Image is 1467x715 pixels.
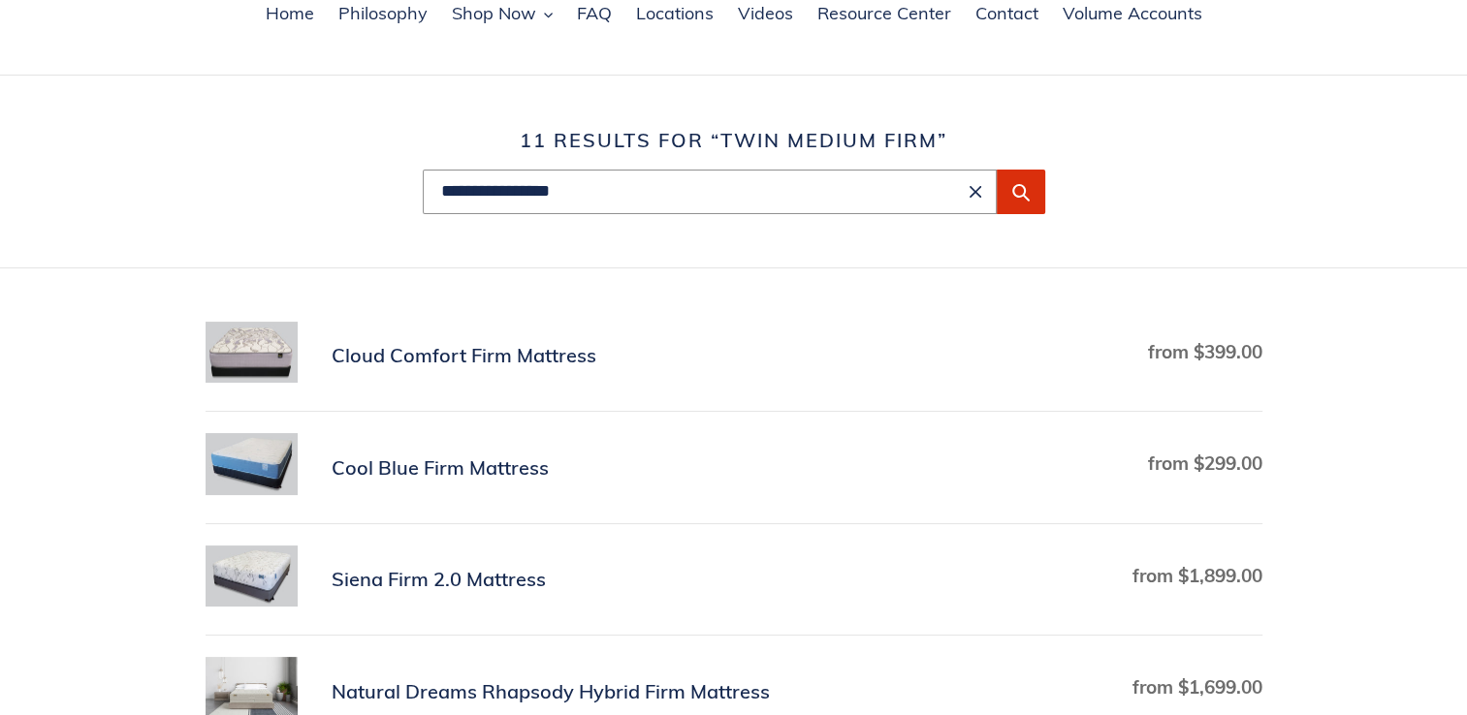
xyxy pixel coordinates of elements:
[206,545,1262,614] a: Siena Firm 2.0 Mattress
[206,433,1262,502] a: Cool Blue Firm Mattress
[206,129,1262,152] h1: 11 results for “twin medium firm”
[817,2,951,25] span: Resource Center
[266,2,314,25] span: Home
[206,322,1262,390] a: Cloud Comfort Firm Mattress
[636,2,714,25] span: Locations
[338,2,428,25] span: Philosophy
[423,170,997,214] input: Search
[738,2,793,25] span: Videos
[577,2,612,25] span: FAQ
[1063,2,1202,25] span: Volume Accounts
[452,2,536,25] span: Shop Now
[997,170,1045,214] button: Submit
[964,180,987,203] button: Clear search term
[975,2,1038,25] span: Contact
